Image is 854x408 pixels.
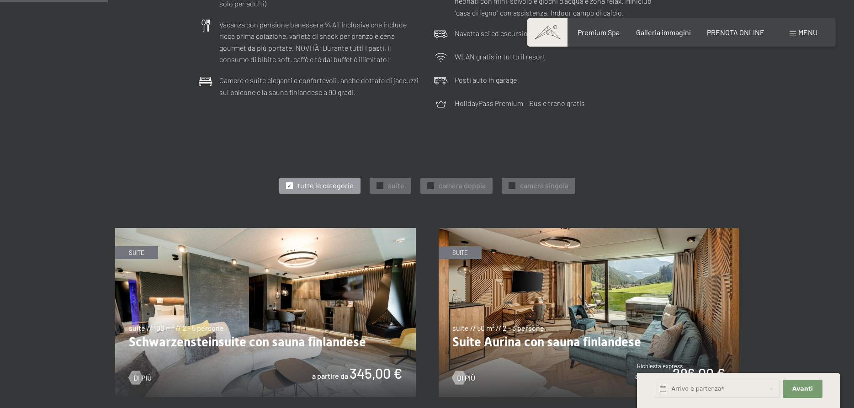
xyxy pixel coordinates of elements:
[707,28,764,37] a: PRENOTA ONLINE
[388,180,404,191] span: suite
[578,28,620,37] a: Premium Spa
[219,74,420,98] p: Camere e suite eleganti e confortevoli: anche dottate di jaccuzzi sul balcone e la sauna finlande...
[115,228,416,234] a: Schwarzensteinsuite con sauna finlandese
[115,228,416,397] img: Schwarzensteinsuite con sauna finlandese
[455,74,517,86] p: Posti auto in garage
[439,228,739,234] a: Suite Aurina con sauna finlandese
[429,183,432,189] span: ✓
[133,373,152,383] span: Di più
[510,183,514,189] span: ✓
[520,180,568,191] span: camera singola
[792,385,813,393] span: Avanti
[378,183,382,189] span: ✓
[636,28,691,37] a: Galleria immagini
[457,373,475,383] span: Di più
[439,180,486,191] span: camera doppia
[129,373,152,383] a: Di più
[439,228,739,397] img: Suite Aurina con sauna finlandese
[455,51,546,63] p: WLAN gratis in tutto il resort
[798,28,817,37] span: Menu
[287,183,291,189] span: ✓
[297,180,354,191] span: tutte le categorie
[455,27,560,39] p: Navetta sci ed escursioni gratuita
[452,373,475,383] a: Di più
[783,380,822,398] button: Avanti
[219,19,420,65] p: Vacanza con pensione benessere ¾ All Inclusive che include ricca prima colazione, varietà di snac...
[637,362,683,370] span: Richiesta express
[455,97,585,109] p: HolidayPass Premium – Bus e treno gratis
